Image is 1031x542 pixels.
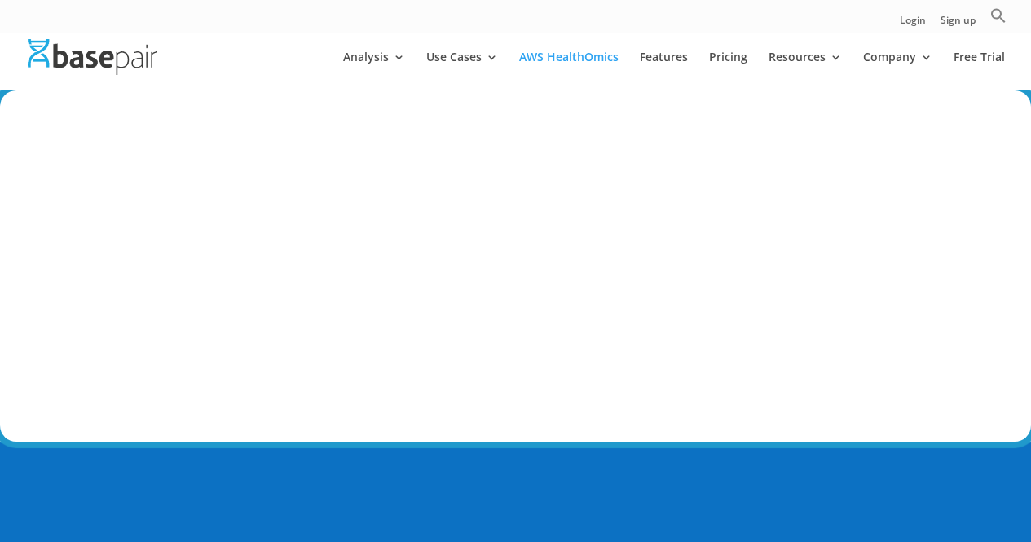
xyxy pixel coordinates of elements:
a: Pricing [709,51,747,90]
a: Search Icon Link [990,7,1007,33]
img: Basepair [28,39,157,74]
a: Analysis [343,51,405,90]
a: AWS HealthOmics [519,51,619,90]
a: Features [640,51,688,90]
a: Sign up [941,15,976,33]
a: Login [900,15,926,33]
a: Company [863,51,932,90]
a: Free Trial [954,51,1005,90]
a: Resources [769,51,842,90]
svg: Search [990,7,1007,24]
a: Use Cases [426,51,498,90]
